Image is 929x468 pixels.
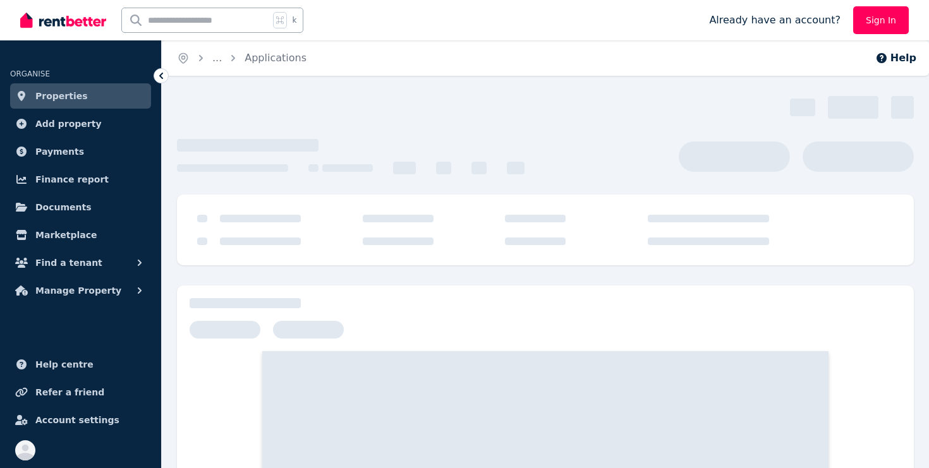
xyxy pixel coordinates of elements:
[10,407,151,433] a: Account settings
[10,111,151,136] a: Add property
[35,172,109,187] span: Finance report
[245,52,307,64] a: Applications
[35,283,121,298] span: Manage Property
[35,200,92,215] span: Documents
[35,357,94,372] span: Help centre
[875,51,916,66] button: Help
[35,412,119,428] span: Account settings
[35,227,97,243] span: Marketplace
[10,250,151,275] button: Find a tenant
[10,167,151,192] a: Finance report
[20,11,106,30] img: RentBetter
[709,13,841,28] span: Already have an account?
[10,278,151,303] button: Manage Property
[162,40,322,76] nav: Breadcrumb
[10,352,151,377] a: Help centre
[35,385,104,400] span: Refer a friend
[35,88,88,104] span: Properties
[10,69,50,78] span: ORGANISE
[35,116,102,131] span: Add property
[212,52,222,64] span: ...
[10,195,151,220] a: Documents
[35,255,102,270] span: Find a tenant
[853,6,909,34] a: Sign In
[10,222,151,248] a: Marketplace
[10,139,151,164] a: Payments
[35,144,84,159] span: Payments
[292,15,296,25] span: k
[10,83,151,109] a: Properties
[10,380,151,405] a: Refer a friend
